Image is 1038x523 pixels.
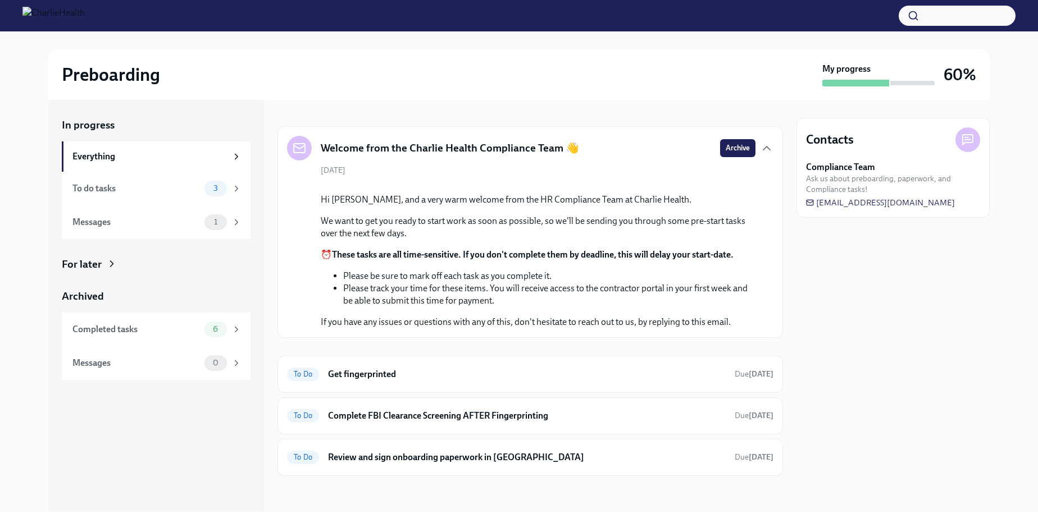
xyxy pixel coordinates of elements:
h6: Complete FBI Clearance Screening AFTER Fingerprinting [328,410,726,422]
p: ⏰ [321,249,755,261]
button: Archive [720,139,755,157]
span: To Do [287,411,319,420]
h6: Review and sign onboarding paperwork in [GEOGRAPHIC_DATA] [328,451,726,464]
span: [DATE] [321,165,345,176]
a: In progress [62,118,251,132]
div: Messages [72,357,200,369]
strong: Compliance Team [806,161,875,173]
a: Completed tasks6 [62,313,251,346]
div: Everything [72,150,227,163]
a: Everything [62,141,251,172]
p: Hi [PERSON_NAME], and a very warm welcome from the HR Compliance Team at Charlie Health. [321,194,755,206]
div: For later [62,257,102,272]
span: Due [735,452,773,462]
h5: Welcome from the Charlie Health Compliance Team 👋 [321,141,579,155]
span: 1 [207,218,224,226]
span: To Do [287,453,319,461]
h2: Preboarding [62,63,160,86]
span: Due [735,369,773,379]
h6: Get fingerprinted [328,368,726,380]
strong: My progress [822,63,871,75]
a: To do tasks3 [62,172,251,205]
a: For later [62,257,251,272]
img: CharlieHealth [22,7,85,25]
span: 3 [207,184,225,192]
p: If you have any issues or questions with any of this, don't hesitate to reach out to us, by reply... [321,316,755,328]
span: Due [735,411,773,420]
strong: [DATE] [749,369,773,379]
h3: 60% [944,65,976,85]
li: Please be sure to mark off each task as you complete it. [343,270,755,282]
p: We want to get you ready to start work as soon as possible, so we'll be sending you through some ... [321,215,755,240]
strong: [DATE] [749,411,773,420]
span: 6 [206,325,225,333]
div: Messages [72,216,200,228]
a: Messages1 [62,205,251,239]
span: 0 [206,359,225,367]
a: To DoReview and sign onboarding paperwork in [GEOGRAPHIC_DATA]Due[DATE] [287,448,773,466]
span: August 28th, 2025 08:00 [735,410,773,421]
span: August 28th, 2025 08:00 [735,452,773,462]
a: Archived [62,289,251,304]
a: To DoComplete FBI Clearance Screening AFTER FingerprintingDue[DATE] [287,407,773,425]
span: August 25th, 2025 08:00 [735,369,773,379]
strong: These tasks are all time-sensitive. If you don't complete them by deadline, this will delay your ... [332,249,734,260]
span: Ask us about preboarding, paperwork, and Compliance tasks! [806,173,980,195]
span: Archive [726,143,750,154]
h4: Contacts [806,131,854,148]
a: [EMAIL_ADDRESS][DOMAIN_NAME] [806,197,955,208]
div: In progress [277,103,330,117]
div: Completed tasks [72,323,200,336]
a: Messages0 [62,346,251,380]
strong: [DATE] [749,452,773,462]
div: To do tasks [72,182,200,195]
li: Please track your time for these items. You will receive access to the contractor portal in your ... [343,282,755,307]
span: To Do [287,370,319,378]
a: To DoGet fingerprintedDue[DATE] [287,365,773,383]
